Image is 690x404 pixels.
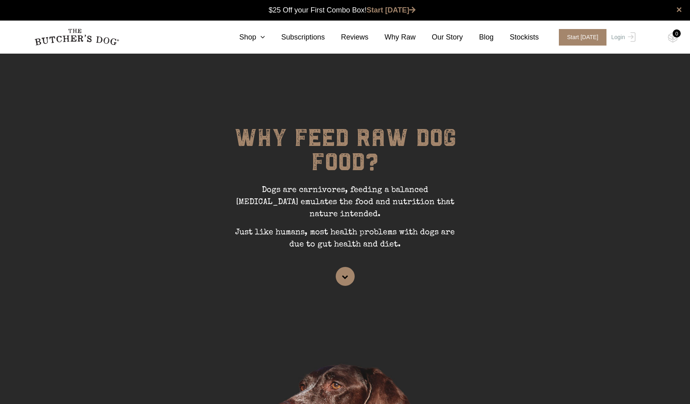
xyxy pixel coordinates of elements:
[224,126,466,184] h1: WHY FEED RAW DOG FOOD?
[223,32,265,43] a: Shop
[416,32,463,43] a: Our Story
[325,32,368,43] a: Reviews
[551,29,609,46] a: Start [DATE]
[224,227,466,257] p: Just like humans, most health problems with dogs are due to gut health and diet.
[493,32,539,43] a: Stockists
[559,29,606,46] span: Start [DATE]
[463,32,493,43] a: Blog
[265,32,325,43] a: Subscriptions
[367,6,416,14] a: Start [DATE]
[676,5,682,15] a: close
[673,29,681,37] div: 0
[668,32,678,43] img: TBD_Cart-Empty.png
[609,29,636,46] a: Login
[224,184,466,227] p: Dogs are carnivores, feeding a balanced [MEDICAL_DATA] emulates the food and nutrition that natur...
[368,32,416,43] a: Why Raw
